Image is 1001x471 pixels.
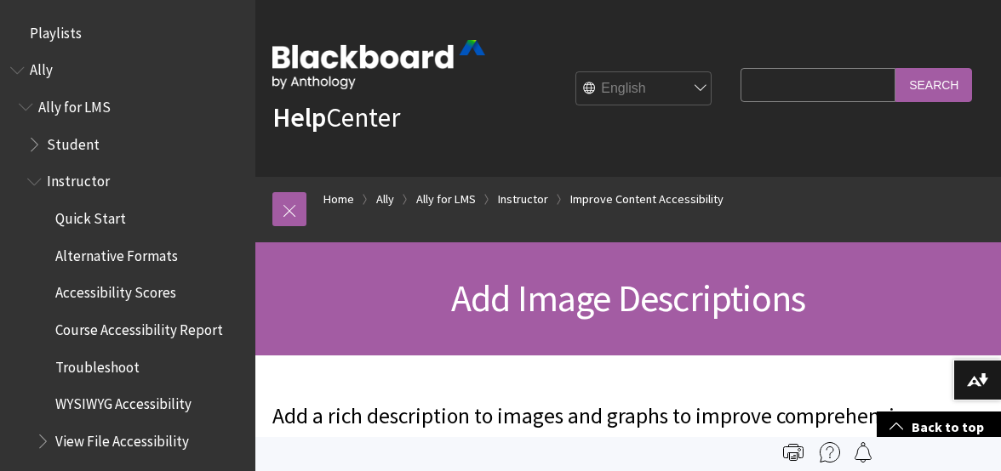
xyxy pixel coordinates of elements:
span: Course Accessibility Report [55,315,223,338]
span: View File Accessibility [55,427,189,450]
span: Instructor [47,167,110,190]
span: Playlists [30,19,82,42]
span: Ally [30,56,53,79]
span: WYSIWYG Accessibility [55,390,192,413]
a: Home [323,189,354,210]
img: More help [820,442,840,462]
a: Back to top [877,411,1001,443]
input: Search [895,68,972,101]
select: Site Language Selector [576,72,712,106]
span: Accessibility Scores [55,279,176,302]
a: Ally [376,189,394,210]
img: Blackboard by Anthology [272,40,485,89]
span: Student [47,130,100,153]
img: Follow this page [853,442,873,462]
span: Add Image Descriptions [451,275,805,321]
span: Alternative Formats [55,241,178,264]
nav: Book outline for Playlists [10,19,245,48]
img: Print [783,442,804,462]
a: Ally for LMS [416,189,476,210]
a: Improve Content Accessibility [570,189,724,210]
a: Instructor [498,189,548,210]
span: Troubleshoot [55,353,140,376]
a: HelpCenter [272,100,400,134]
span: Quick Start [55,204,126,227]
p: Add a rich description to images and graphs to improve comprehension [272,401,984,432]
span: Ally for LMS [38,93,111,116]
strong: Help [272,100,326,134]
